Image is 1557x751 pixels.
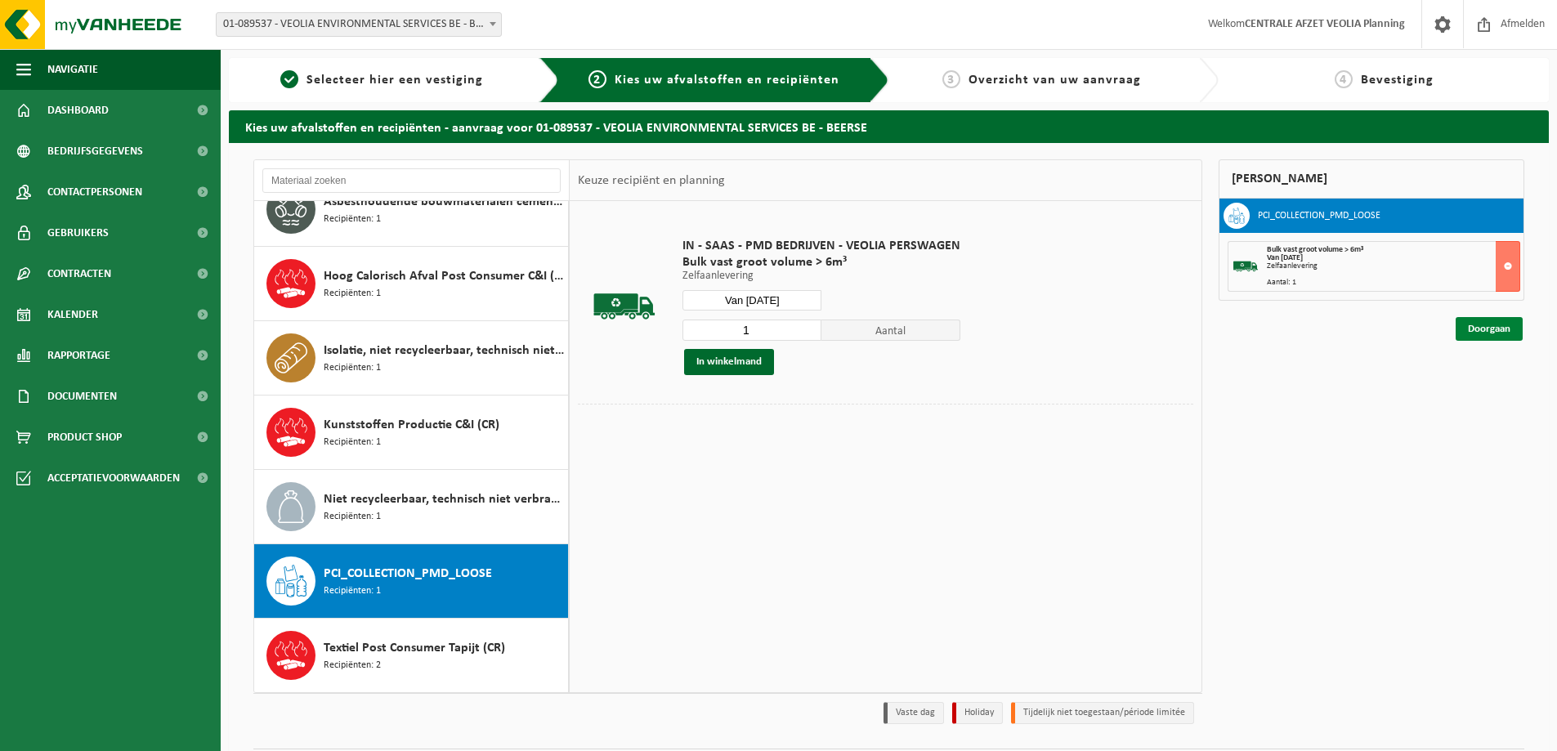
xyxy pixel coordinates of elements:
button: Textiel Post Consumer Tapijt (CR) Recipiënten: 2 [254,619,569,692]
span: 3 [942,70,960,88]
button: Kunststoffen Productie C&I (CR) Recipiënten: 1 [254,396,569,470]
div: Aantal: 1 [1267,279,1519,287]
span: Overzicht van uw aanvraag [969,74,1141,87]
button: PCI_COLLECTION_PMD_LOOSE Recipiënten: 1 [254,544,569,619]
span: Kies uw afvalstoffen en recipiënten [615,74,839,87]
p: Zelfaanlevering [682,270,960,282]
span: Recipiënten: 1 [324,583,381,599]
div: Zelfaanlevering [1267,262,1519,270]
button: Isolatie, niet recycleerbaar, technisch niet verbrandbaar (brandbaar) Recipiënten: 1 [254,321,569,396]
span: Isolatie, niet recycleerbaar, technisch niet verbrandbaar (brandbaar) [324,341,564,360]
span: 1 [280,70,298,88]
button: Niet recycleerbaar, technisch niet verbrandbaar afval (brandbaar) Recipiënten: 1 [254,470,569,544]
span: Gebruikers [47,212,109,253]
span: Recipiënten: 2 [324,658,381,673]
span: 2 [588,70,606,88]
span: Kunststoffen Productie C&I (CR) [324,415,499,435]
span: Aantal [821,320,960,341]
span: 01-089537 - VEOLIA ENVIRONMENTAL SERVICES BE - BEERSE [217,13,501,36]
button: In winkelmand [684,349,774,375]
a: 1Selecteer hier een vestiging [237,70,526,90]
span: Bulk vast groot volume > 6m³ [1267,245,1363,254]
button: Hoog Calorisch Afval Post Consumer C&I (CR) Recipiënten: 1 [254,247,569,321]
span: Recipiënten: 1 [324,212,381,227]
span: Asbesthoudende bouwmaterialen cementgebonden met isolatie(hechtgebonden) [324,192,564,212]
li: Tijdelijk niet toegestaan/période limitée [1011,702,1194,724]
span: PCI_COLLECTION_PMD_LOOSE [324,564,492,583]
span: Recipiënten: 1 [324,286,381,302]
span: Recipiënten: 1 [324,360,381,376]
span: Recipiënten: 1 [324,435,381,450]
span: IN - SAAS - PMD BEDRIJVEN - VEOLIA PERSWAGEN [682,238,960,254]
li: Holiday [952,702,1003,724]
span: 4 [1335,70,1353,88]
span: Acceptatievoorwaarden [47,458,180,498]
span: Contracten [47,253,111,294]
input: Selecteer datum [682,290,821,311]
strong: Van [DATE] [1267,253,1303,262]
span: Bedrijfsgegevens [47,131,143,172]
div: [PERSON_NAME] [1219,159,1524,199]
span: Navigatie [47,49,98,90]
span: Recipiënten: 1 [324,509,381,525]
span: Selecteer hier een vestiging [306,74,483,87]
span: Rapportage [47,335,110,376]
span: Documenten [47,376,117,417]
span: Textiel Post Consumer Tapijt (CR) [324,638,505,658]
button: Asbesthoudende bouwmaterialen cementgebonden met isolatie(hechtgebonden) Recipiënten: 1 [254,172,569,247]
h3: PCI_COLLECTION_PMD_LOOSE [1258,203,1380,229]
span: Hoog Calorisch Afval Post Consumer C&I (CR) [324,266,564,286]
h2: Kies uw afvalstoffen en recipiënten - aanvraag voor 01-089537 - VEOLIA ENVIRONMENTAL SERVICES BE ... [229,110,1549,142]
li: Vaste dag [884,702,944,724]
span: Bulk vast groot volume > 6m³ [682,254,960,270]
span: Contactpersonen [47,172,142,212]
span: Bevestiging [1361,74,1434,87]
span: Kalender [47,294,98,335]
div: Keuze recipiënt en planning [570,160,733,201]
input: Materiaal zoeken [262,168,561,193]
strong: CENTRALE AFZET VEOLIA Planning [1245,18,1405,30]
span: Niet recycleerbaar, technisch niet verbrandbaar afval (brandbaar) [324,489,564,509]
span: 01-089537 - VEOLIA ENVIRONMENTAL SERVICES BE - BEERSE [216,12,502,37]
span: Dashboard [47,90,109,131]
a: Doorgaan [1456,317,1523,341]
span: Product Shop [47,417,122,458]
